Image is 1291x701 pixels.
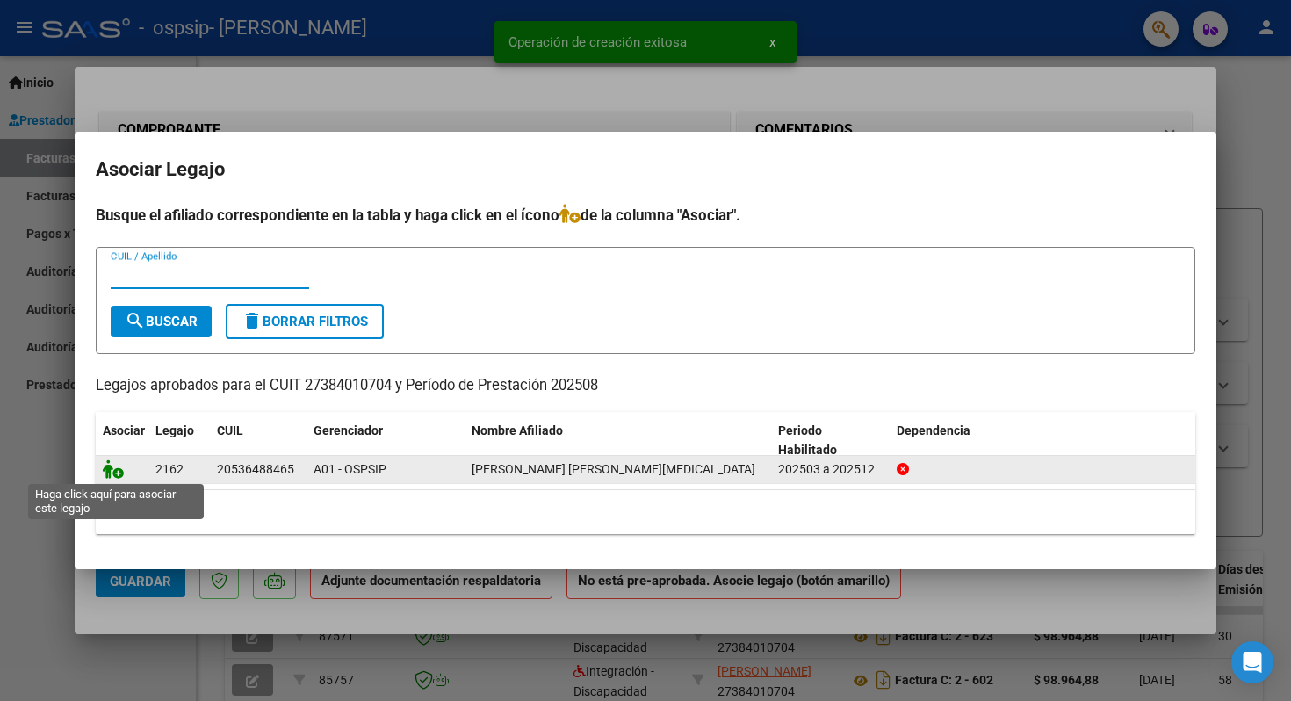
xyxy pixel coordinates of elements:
span: 2162 [155,462,184,476]
div: 202503 a 202512 [778,459,883,480]
div: 20536488465 [217,459,294,480]
span: Legajo [155,423,194,437]
span: Asociar [103,423,145,437]
span: Buscar [125,314,198,329]
span: Nombre Afiliado [472,423,563,437]
span: Borrar Filtros [242,314,368,329]
span: A01 - OSPSIP [314,462,386,476]
button: Buscar [111,306,212,337]
span: Periodo Habilitado [778,423,837,458]
datatable-header-cell: CUIL [210,412,307,470]
h4: Busque el afiliado correspondiente en la tabla y haga click en el ícono de la columna "Asociar". [96,204,1195,227]
div: Open Intercom Messenger [1231,641,1273,683]
datatable-header-cell: Gerenciador [307,412,465,470]
datatable-header-cell: Asociar [96,412,148,470]
h2: Asociar Legajo [96,153,1195,186]
span: CHIOCK ROJAS IGNACIO TAO [472,462,755,476]
datatable-header-cell: Legajo [148,412,210,470]
div: 1 registros [96,490,1195,534]
mat-icon: delete [242,310,263,331]
mat-icon: search [125,310,146,331]
span: Dependencia [897,423,970,437]
span: Gerenciador [314,423,383,437]
p: Legajos aprobados para el CUIT 27384010704 y Período de Prestación 202508 [96,375,1195,397]
datatable-header-cell: Nombre Afiliado [465,412,771,470]
datatable-header-cell: Periodo Habilitado [771,412,890,470]
button: Borrar Filtros [226,304,384,339]
span: CUIL [217,423,243,437]
datatable-header-cell: Dependencia [890,412,1196,470]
